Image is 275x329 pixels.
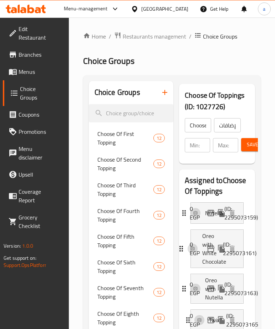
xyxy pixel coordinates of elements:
[19,145,42,162] span: Menu disclaimer
[141,5,188,13] div: [GEOGRAPHIC_DATA]
[114,32,186,41] a: Restaurants management
[154,263,164,270] span: 12
[97,181,153,198] span: Choose Of Third Topping
[154,186,164,193] span: 12
[97,284,153,301] span: Choose Of Seventh Topping
[205,208,216,218] button: edit
[19,25,46,42] span: Edit Restaurant
[20,85,40,102] span: Choice Groups
[153,211,165,219] div: Choices
[97,207,153,224] span: Choose Of Fourth Topping
[3,183,47,209] a: Coverage Report
[227,283,238,294] button: delete
[97,130,153,147] span: Choose Of First Topping
[19,50,41,59] span: Branches
[19,67,40,76] span: Menus
[205,243,216,254] button: edit
[153,185,165,194] div: Choices
[203,32,237,41] span: Choice Groups
[83,32,261,41] nav: breadcrumb
[83,53,134,69] span: Choice Groups
[190,240,205,257] p: 0 EGP
[154,161,164,167] span: 12
[19,127,46,136] span: Promotions
[154,289,164,296] span: 12
[89,279,173,305] div: Choose Of Seventh Topping12
[185,199,249,227] li: Expand
[83,32,106,41] a: Home
[218,141,229,150] p: Max:
[3,140,48,166] a: Menu disclaimer
[224,280,237,297] p: (ID: 2295073163)
[89,228,173,254] div: Choose Of Fifth Topping12
[97,232,153,249] span: Choose Of Fifth Topping
[3,209,46,234] a: Grocery Checklist
[227,243,238,254] button: delete
[223,240,237,257] p: (ID: 2295073161)
[89,151,173,177] div: Choose Of Second Topping12
[3,106,46,123] a: Coupons
[190,312,205,329] p: 0 EGP
[22,241,33,250] span: 1.0.0
[154,135,164,142] span: 12
[89,202,173,228] div: Choose Of Fourth Topping12
[185,271,249,307] li: Expand
[19,110,40,119] span: Coupons
[3,63,46,80] a: Menus
[154,238,164,244] span: 12
[19,170,40,179] span: Upsell
[153,134,165,142] div: Choices
[89,104,173,122] input: search
[216,283,227,294] button: duplicate
[154,315,164,322] span: 12
[227,208,238,218] button: delete
[3,46,47,63] a: Branches
[190,204,205,222] p: 0 EGP
[205,283,216,294] button: edit
[97,258,153,275] span: Choose Of Sixth Topping
[216,208,227,218] button: duplicate
[109,32,111,41] li: /
[19,187,41,204] span: Coverage Report
[153,288,165,297] div: Choices
[3,80,46,106] a: Choice Groups
[227,315,238,325] button: delete
[189,32,192,41] li: /
[191,230,243,268] div: Expand
[89,125,173,151] div: Choose Of First Topping12
[95,87,140,98] h2: Choice Groups
[205,276,224,302] p: Oreo with Nutella
[263,5,265,13] span: a
[97,309,153,327] span: Choose Of Eighth Topping
[89,254,173,279] div: Choose Of Sixth Topping12
[4,260,49,270] a: Support.OpsPlatform
[153,262,165,271] div: Choices
[202,232,223,266] p: Oreo with White Chocolate
[226,312,238,329] p: (ID: 2295073165)
[241,138,264,151] button: Save
[205,315,216,325] button: edit
[185,175,249,197] h2: Assigned to Choose Of Toppings
[89,177,173,202] div: Choose Of Third Topping12
[247,140,258,149] span: Save
[3,123,52,140] a: Promotions
[97,155,153,172] span: Choose Of Second Topping
[224,204,237,222] p: (ID: 2295073159)
[3,166,46,183] a: Upsell
[191,274,243,303] div: Expand
[4,253,36,263] span: Get support on:
[64,5,108,13] div: Menu-management
[185,227,249,271] li: Expand
[216,315,227,325] button: duplicate
[185,90,249,112] h3: Choose Of Toppings (ID: 1027726)
[191,203,243,223] div: Expand
[153,314,165,322] div: Choices
[4,241,21,250] span: Version:
[154,212,164,219] span: 12
[190,141,200,150] p: Min:
[3,20,52,46] a: Edit Restaurant
[19,213,40,230] span: Grocery Checklist
[123,32,186,41] span: Restaurants management
[190,280,205,297] p: 0 EGP
[216,243,227,254] button: duplicate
